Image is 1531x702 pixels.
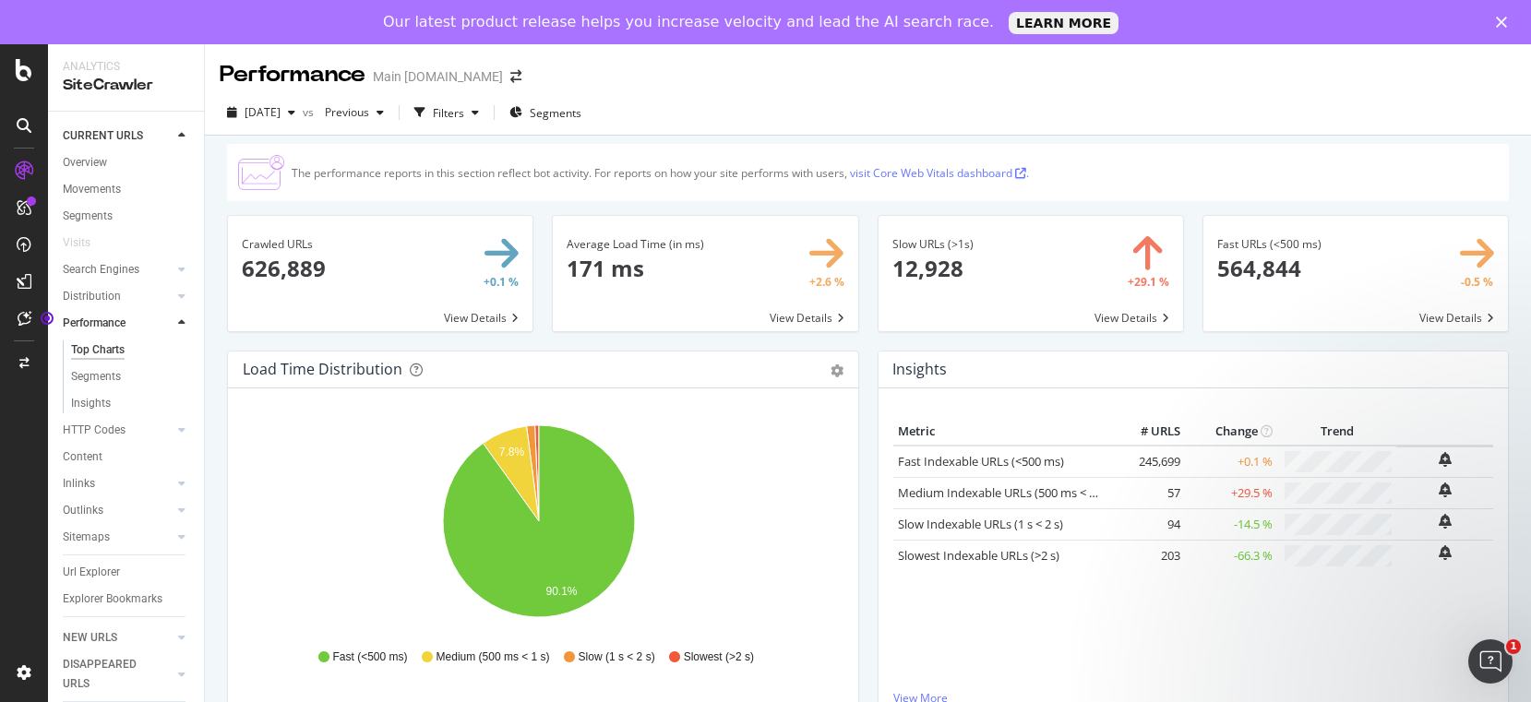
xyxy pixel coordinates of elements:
[502,98,589,127] button: Segments
[303,104,317,120] span: vs
[63,501,103,520] div: Outlinks
[63,59,189,75] div: Analytics
[245,104,281,120] span: 2025 Aug. 10th
[71,340,191,360] a: Top Charts
[292,165,1029,181] div: The performance reports in this section reflect bot activity. For reports on how your site perfor...
[63,287,173,306] a: Distribution
[1506,639,1521,654] span: 1
[63,474,173,494] a: Inlinks
[684,649,754,665] span: Slowest (>2 s)
[373,67,503,86] div: Main [DOMAIN_NAME]
[1111,446,1185,478] td: 245,699
[63,126,173,146] a: CURRENT URLS
[63,233,90,253] div: Visits
[1185,446,1277,478] td: +0.1 %
[1439,482,1452,497] div: bell-plus
[63,126,143,146] div: CURRENT URLS
[63,628,117,648] div: NEW URLS
[1439,545,1452,560] div: bell-plus
[317,104,369,120] span: Previous
[831,364,843,377] div: gear
[1439,514,1452,529] div: bell-plus
[317,98,391,127] button: Previous
[63,528,110,547] div: Sitemaps
[1496,17,1514,28] div: Close
[1009,12,1118,34] a: LEARN MORE
[1277,418,1396,446] th: Trend
[1185,418,1277,446] th: Change
[63,314,126,333] div: Performance
[63,589,191,609] a: Explorer Bookmarks
[63,474,95,494] div: Inlinks
[63,528,173,547] a: Sitemaps
[63,628,173,648] a: NEW URLS
[63,563,191,582] a: Url Explorer
[383,13,994,31] div: Our latest product release helps you increase velocity and lead the AI search race.
[71,340,125,360] div: Top Charts
[1111,508,1185,540] td: 94
[499,446,525,458] text: 7.8%
[1439,452,1452,467] div: bell-plus
[63,447,191,467] a: Content
[433,105,464,121] div: Filters
[1468,639,1513,684] iframe: Intercom live chat
[63,180,121,199] div: Movements
[333,649,408,665] span: Fast (<500 ms)
[1185,508,1277,540] td: -14.5 %
[893,418,1112,446] th: Metric
[63,421,126,440] div: HTTP Codes
[530,105,581,121] span: Segments
[71,394,111,413] div: Insights
[63,287,121,306] div: Distribution
[63,207,113,226] div: Segments
[898,453,1064,470] a: Fast Indexable URLs (<500 ms)
[63,75,189,96] div: SiteCrawler
[71,394,191,413] a: Insights
[63,153,191,173] a: Overview
[1185,540,1277,571] td: -66.3 %
[39,310,55,327] div: Tooltip anchor
[63,563,120,582] div: Url Explorer
[63,260,139,280] div: Search Engines
[243,418,836,632] svg: A chart.
[1111,540,1185,571] td: 203
[545,585,577,598] text: 90.1%
[243,360,402,378] div: Load Time Distribution
[63,655,173,694] a: DISAPPEARED URLS
[63,655,156,694] div: DISAPPEARED URLS
[63,501,173,520] a: Outlinks
[579,649,655,665] span: Slow (1 s < 2 s)
[63,233,109,253] a: Visits
[63,207,191,226] a: Segments
[850,165,1029,181] a: visit Core Web Vitals dashboard .
[238,155,284,190] img: CjTTJyXI.png
[63,421,173,440] a: HTTP Codes
[898,516,1063,532] a: Slow Indexable URLs (1 s < 2 s)
[63,447,102,467] div: Content
[1111,418,1185,446] th: # URLS
[220,59,365,90] div: Performance
[510,70,521,83] div: arrow-right-arrow-left
[407,98,486,127] button: Filters
[437,649,550,665] span: Medium (500 ms < 1 s)
[898,547,1059,564] a: Slowest Indexable URLs (>2 s)
[71,367,191,387] a: Segments
[63,314,173,333] a: Performance
[63,180,191,199] a: Movements
[63,153,107,173] div: Overview
[220,98,303,127] button: [DATE]
[898,484,1107,501] a: Medium Indexable URLs (500 ms < 1 s)
[892,357,947,382] h4: Insights
[1185,477,1277,508] td: +29.5 %
[1111,477,1185,508] td: 57
[71,367,121,387] div: Segments
[63,589,162,609] div: Explorer Bookmarks
[63,260,173,280] a: Search Engines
